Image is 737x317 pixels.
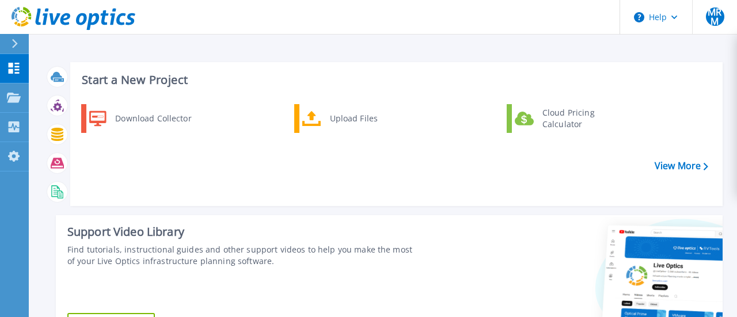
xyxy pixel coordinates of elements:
div: Cloud Pricing Calculator [537,107,622,130]
h3: Start a New Project [82,74,708,86]
a: Download Collector [81,104,199,133]
div: Support Video Library [67,224,414,239]
div: Upload Files [324,107,409,130]
div: Find tutorials, instructional guides and other support videos to help you make the most of your L... [67,244,414,267]
a: Cloud Pricing Calculator [507,104,625,133]
a: View More [655,161,708,171]
a: Upload Files [294,104,412,133]
div: Download Collector [109,107,196,130]
span: MRM [706,7,724,26]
